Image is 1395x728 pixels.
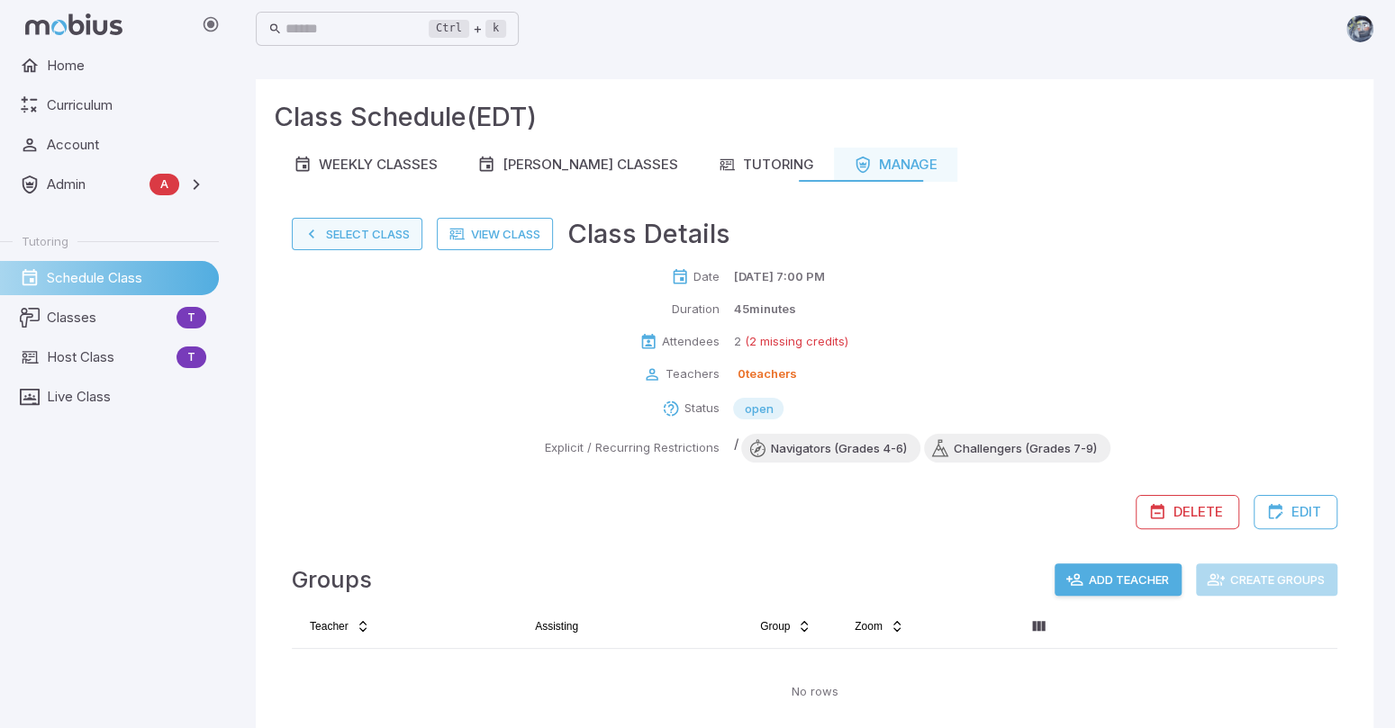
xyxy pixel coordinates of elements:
[22,233,68,249] span: Tutoring
[733,301,795,319] p: 45 minutes
[47,268,206,288] span: Schedule Class
[477,155,678,175] div: [PERSON_NAME] Classes
[1136,495,1239,529] button: Delete
[792,683,838,701] p: No rows
[177,309,206,327] span: T
[844,612,915,641] button: Zoom
[1055,563,1182,596] button: Add Teacher
[733,333,740,351] p: 2
[274,97,537,137] h3: Class Schedule (EDT)
[149,175,179,193] span: A
[938,439,1110,457] span: Challengers (Grades 7-9)
[733,400,784,418] span: open
[665,365,719,383] p: Teachers
[760,619,790,634] span: Group
[294,155,438,175] div: Weekly Classes
[684,400,719,418] p: Status
[567,214,730,254] h3: Class Details
[47,308,169,328] span: Classes
[749,612,822,641] button: Group
[429,18,506,40] div: +
[47,347,169,367] span: Host Class
[535,619,578,634] span: Assisting
[733,268,824,286] p: [DATE] 7:00 PM
[524,612,589,641] button: Assisting
[47,95,206,115] span: Curriculum
[756,439,920,457] span: Navigators (Grades 4-6)
[737,365,796,383] p: 0 teachers
[47,135,206,155] span: Account
[47,175,142,194] span: Admin
[693,268,719,286] p: Date
[429,20,469,38] kbd: Ctrl
[177,348,206,366] span: T
[437,218,553,250] a: View Class
[485,20,506,38] kbd: k
[47,56,206,76] span: Home
[671,301,719,319] p: Duration
[1024,612,1053,641] button: Column visibility
[299,612,381,641] button: Teacher
[1346,15,1373,42] img: andrew.jpg
[47,387,206,407] span: Live Class
[718,155,814,175] div: Tutoring
[854,155,938,175] div: Manage
[661,333,719,351] p: Attendees
[1254,495,1337,529] button: Edit
[310,619,349,634] span: Teacher
[292,218,422,250] button: Select Class
[292,562,372,598] h4: Groups
[733,434,1110,463] div: /
[544,439,719,457] p: Explicit / Recurring Restrictions
[855,619,883,634] span: Zoom
[744,333,847,351] p: (2 missing credits)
